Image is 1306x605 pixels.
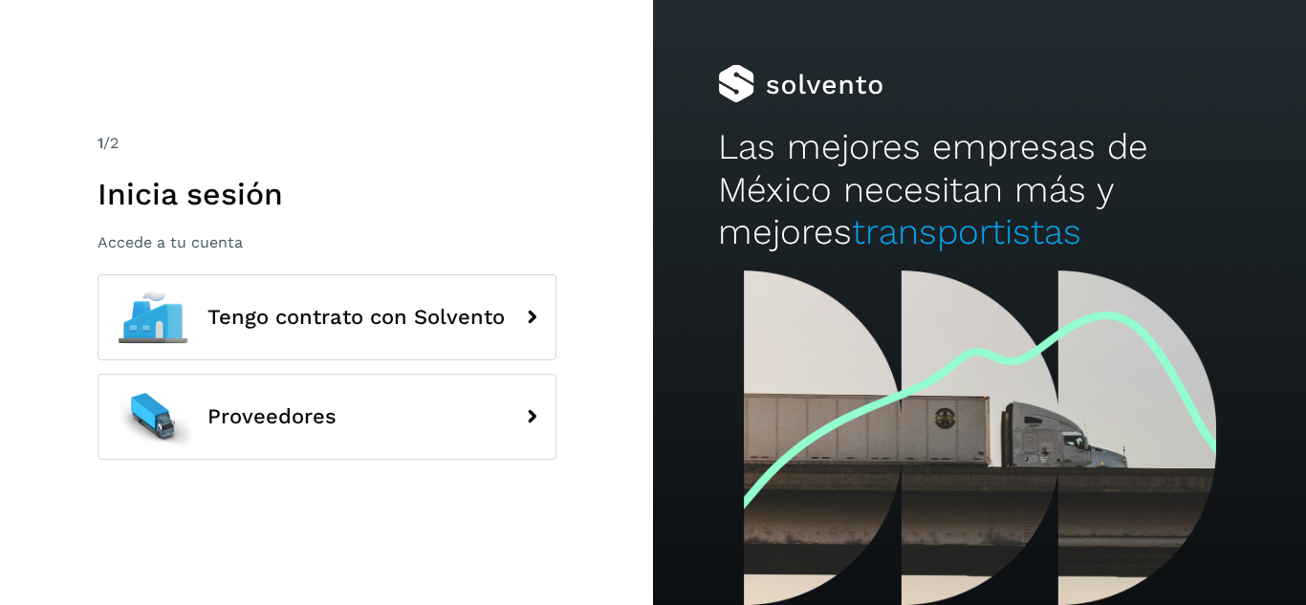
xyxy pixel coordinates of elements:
[207,306,505,329] span: Tengo contrato con Solvento
[852,211,1081,252] span: transportistas
[98,132,556,155] div: /2
[98,274,556,360] button: Tengo contrato con Solvento
[98,134,103,152] span: 1
[98,233,556,251] p: Accede a tu cuenta
[718,126,1240,253] h2: Las mejores empresas de México necesitan más y mejores
[98,176,556,212] h1: Inicia sesión
[207,405,337,428] span: Proveedores
[98,374,556,460] button: Proveedores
